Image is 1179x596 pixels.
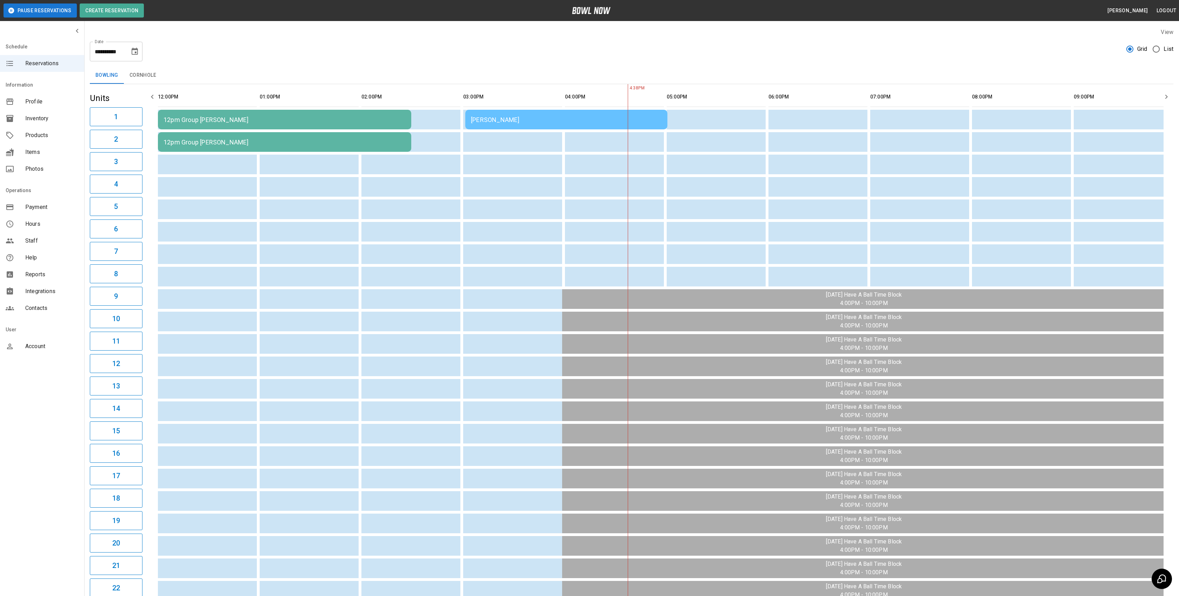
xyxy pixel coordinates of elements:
[4,4,77,18] button: Pause Reservations
[114,178,118,190] h6: 4
[572,7,611,14] img: logo
[25,97,79,106] span: Profile
[90,309,142,328] button: 10
[90,130,142,149] button: 2
[25,114,79,123] span: Inventory
[112,425,120,436] h6: 15
[463,87,562,107] th: 03:00PM
[25,59,79,68] span: Reservations
[90,219,142,238] button: 6
[25,203,79,211] span: Payment
[471,116,662,123] div: [PERSON_NAME]
[112,448,120,459] h6: 16
[112,493,120,504] h6: 18
[90,107,142,126] button: 1
[112,313,120,324] h6: 10
[361,87,460,107] th: 02:00PM
[25,165,79,173] span: Photos
[25,270,79,279] span: Reports
[90,421,142,440] button: 15
[90,264,142,283] button: 8
[90,466,142,485] button: 17
[1105,4,1151,17] button: [PERSON_NAME]
[25,237,79,245] span: Staff
[90,332,142,351] button: 11
[112,582,120,594] h6: 22
[114,156,118,167] h6: 3
[112,336,120,347] h6: 11
[164,116,406,123] div: 12pm Group [PERSON_NAME]
[25,253,79,262] span: Help
[90,377,142,395] button: 13
[90,242,142,261] button: 7
[90,511,142,530] button: 19
[90,399,142,418] button: 14
[124,67,162,84] button: Cornhole
[90,152,142,171] button: 3
[25,148,79,156] span: Items
[114,291,118,302] h6: 9
[25,304,79,312] span: Contacts
[114,134,118,145] h6: 2
[112,470,120,481] h6: 17
[112,380,120,392] h6: 13
[90,67,124,84] button: Bowling
[1137,45,1147,53] span: Grid
[628,85,630,92] span: 4:38PM
[112,537,120,549] h6: 20
[90,354,142,373] button: 12
[25,131,79,140] span: Products
[90,556,142,575] button: 21
[90,67,1173,84] div: inventory tabs
[90,197,142,216] button: 5
[25,220,79,228] span: Hours
[112,560,120,571] h6: 21
[25,342,79,351] span: Account
[114,111,118,122] h6: 1
[1164,45,1173,53] span: List
[90,175,142,194] button: 4
[164,138,406,146] div: 12pm Group [PERSON_NAME]
[1161,29,1173,35] label: View
[90,93,142,104] h5: Units
[114,268,118,279] h6: 8
[25,287,79,296] span: Integrations
[90,444,142,463] button: 16
[80,4,144,18] button: Create Reservation
[114,246,118,257] h6: 7
[158,87,257,107] th: 12:00PM
[90,534,142,553] button: 20
[112,358,120,369] h6: 12
[114,201,118,212] h6: 5
[1154,4,1179,17] button: Logout
[128,45,142,59] button: Choose date, selected date is Aug 14, 2025
[90,287,142,306] button: 9
[114,223,118,235] h6: 6
[90,489,142,508] button: 18
[112,403,120,414] h6: 14
[112,515,120,526] h6: 19
[260,87,359,107] th: 01:00PM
